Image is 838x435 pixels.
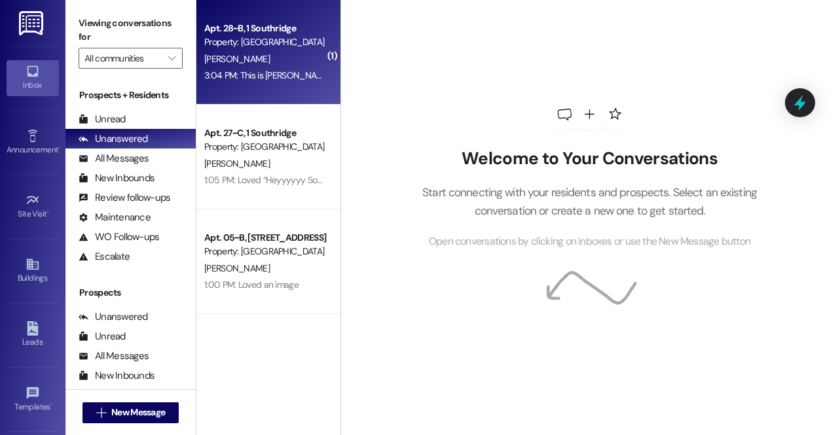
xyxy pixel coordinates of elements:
input: All communities [84,48,162,69]
div: WO Follow-ups [79,230,159,244]
div: Property: [GEOGRAPHIC_DATA] [204,35,325,49]
div: 1:00 PM: Loved an image [204,279,299,290]
img: ResiDesk Logo [19,11,46,35]
div: Escalate [79,250,130,264]
div: Apt. 28~B, 1 Southridge [204,22,325,35]
a: Inbox [7,60,59,96]
p: Start connecting with your residents and prospects. Select an existing conversation or create a n... [403,183,777,220]
span: [PERSON_NAME] [204,262,270,274]
button: New Message [82,402,179,423]
div: Maintenance [79,211,151,224]
span: • [50,400,52,409]
i:  [168,53,175,63]
div: Unanswered [79,132,148,146]
div: New Inbounds [79,171,155,185]
label: Viewing conversations for [79,13,183,48]
div: All Messages [79,152,149,165]
h2: Welcome to Your Conversations [403,148,777,169]
a: Buildings [7,253,59,288]
a: Site Visit • [7,189,59,224]
div: 1:05 PM: Loved “Heyyyyyy Southridge! Thank you all for keeping us …” [204,174,467,186]
div: Property: [GEOGRAPHIC_DATA] [204,245,325,258]
a: Leads [7,317,59,353]
div: Unread [79,113,126,126]
div: Prospects [65,286,196,300]
a: Templates • [7,382,59,417]
div: Apt. 05~B, [STREET_ADDRESS] [204,231,325,245]
i:  [96,408,106,418]
div: All Messages [79,349,149,363]
div: New Inbounds [79,369,155,383]
div: Unread [79,330,126,343]
div: Prospects + Residents [65,88,196,102]
span: • [47,207,49,217]
span: Open conversations by clicking on inboxes or use the New Message button [429,234,750,250]
div: Apt. 27~C, 1 Southridge [204,126,325,140]
span: New Message [111,406,165,419]
span: • [58,143,60,152]
div: Unanswered [79,310,148,324]
div: Property: [GEOGRAPHIC_DATA] [204,140,325,154]
div: Review follow-ups [79,191,170,205]
span: [PERSON_NAME] [204,158,270,169]
span: [PERSON_NAME] [204,53,270,65]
